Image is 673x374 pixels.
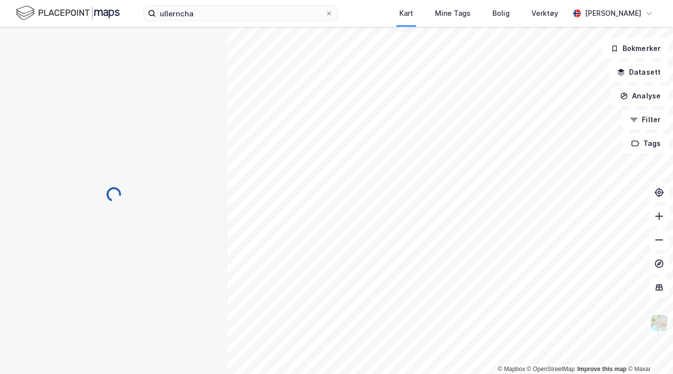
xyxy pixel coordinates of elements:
[498,366,525,373] a: Mapbox
[106,187,122,202] img: spinner.a6d8c91a73a9ac5275cf975e30b51cfb.svg
[585,7,641,19] div: [PERSON_NAME]
[492,7,510,19] div: Bolig
[623,134,669,153] button: Tags
[622,110,669,130] button: Filter
[577,366,626,373] a: Improve this map
[156,6,325,21] input: Søk på adresse, matrikkel, gårdeiere, leietakere eller personer
[650,314,669,332] img: Z
[609,62,669,82] button: Datasett
[527,366,575,373] a: OpenStreetMap
[16,4,120,22] img: logo.f888ab2527a4732fd821a326f86c7f29.svg
[399,7,413,19] div: Kart
[612,86,669,106] button: Analyse
[624,327,673,374] iframe: Chat Widget
[602,39,669,58] button: Bokmerker
[435,7,471,19] div: Mine Tags
[531,7,558,19] div: Verktøy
